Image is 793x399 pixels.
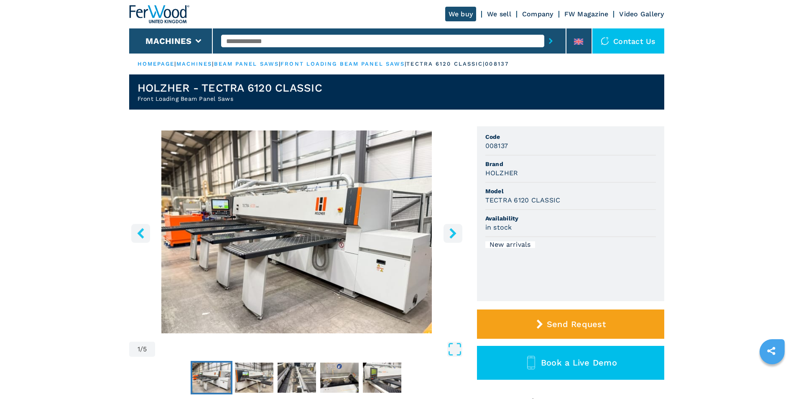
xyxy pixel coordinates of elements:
[143,346,147,353] span: 5
[485,214,656,223] span: Availability
[319,361,360,394] button: Go to Slide 4
[145,36,191,46] button: Machines
[129,5,189,23] img: Ferwood
[485,241,535,248] div: New arrivals
[278,363,316,393] img: bc30d806a6b8a9f0f74fcc1d13eaa4c4
[541,358,617,368] span: Book a Live Demo
[235,363,273,393] img: 062df531ba73ffa164915849a25f8d6b
[522,10,553,18] a: Company
[280,61,405,67] a: front loading beam panel saws
[547,319,606,329] span: Send Request
[477,309,664,339] button: Send Request
[485,223,512,232] h3: in stock
[485,187,656,195] span: Model
[214,61,279,67] a: beam panel saws
[487,10,511,18] a: We sell
[485,141,508,151] h3: 008137
[361,361,403,394] button: Go to Slide 5
[477,346,664,380] button: Book a Live Demo
[279,61,280,67] span: |
[157,342,462,357] button: Open Fullscreen
[485,168,518,178] h3: HOLZHER
[619,10,664,18] a: Video Gallery
[592,28,664,54] div: Contact us
[191,361,232,394] button: Go to Slide 1
[138,95,322,103] h2: Front Loading Beam Panel Saws
[444,224,462,243] button: right-button
[176,61,212,67] a: machines
[761,340,782,361] a: sharethis
[276,361,318,394] button: Go to Slide 3
[138,81,322,95] h1: HOLZHER - TECTRA 6120 CLASSIC
[485,195,561,205] h3: TECTRA 6120 CLASSIC
[485,160,656,168] span: Brand
[485,133,656,141] span: Code
[320,363,359,393] img: 72e951302d28129e9fd17b2dcee77018
[129,361,464,394] nav: Thumbnail Navigation
[445,7,477,21] a: We buy
[129,130,464,333] div: Go to Slide 1
[233,361,275,394] button: Go to Slide 2
[485,60,509,68] p: 008137
[212,61,214,67] span: |
[363,363,401,393] img: 9fc77af9bd00b26fee91aaa9964d13c4
[405,61,406,67] span: |
[138,346,140,353] span: 1
[138,61,175,67] a: HOMEPAGE
[406,60,485,68] p: tectra 6120 classic |
[601,37,609,45] img: Contact us
[140,346,143,353] span: /
[174,61,176,67] span: |
[131,224,150,243] button: left-button
[544,31,557,51] button: submit-button
[757,361,787,393] iframe: Chat
[129,130,464,333] img: Front Loading Beam Panel Saws HOLZHER TECTRA 6120 CLASSIC
[564,10,609,18] a: FW Magazine
[192,363,231,393] img: a98a10c7d994b304032e06d97ccea5ec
